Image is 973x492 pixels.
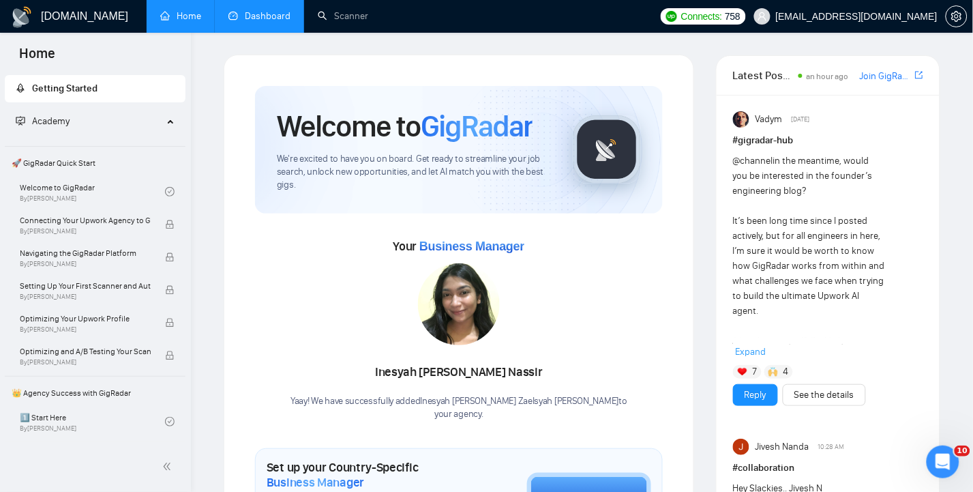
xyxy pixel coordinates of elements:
span: Getting Started [32,83,98,94]
img: 🙌 [768,367,778,377]
a: setting [946,11,968,22]
p: your agency . [290,408,627,421]
a: homeHome [160,10,201,22]
span: Home [8,44,66,72]
span: Navigating the GigRadar Platform [20,246,151,260]
span: rocket [16,83,25,93]
span: user [758,12,767,21]
span: check-circle [165,187,175,197]
a: See the details [794,388,854,403]
span: check-circle [165,417,175,426]
h1: # gigradar-hub [733,133,923,148]
span: Optimizing and A/B Testing Your Scanner for Better Results [20,345,151,358]
span: Vadym [755,112,783,127]
a: Reply [745,388,766,403]
span: Academy [32,115,70,127]
img: ❤️ [738,367,747,377]
span: lock [165,318,175,328]
span: Optimizing Your Upwork Profile [20,312,151,325]
span: By [PERSON_NAME] [20,358,151,366]
span: Business Manager [419,240,524,253]
span: 👑 Agency Success with GigRadar [6,379,184,407]
a: Welcome to GigRadarBy[PERSON_NAME] [20,177,165,207]
span: Business Manager [267,475,364,490]
div: Inesyah [PERSON_NAME] Nassir [290,361,627,384]
span: 758 [725,9,740,24]
span: 4 [783,365,789,379]
img: upwork-logo.png [666,11,677,22]
div: Yaay! We have successfully added Inesyah [PERSON_NAME] Zaelsyah [PERSON_NAME] to [290,395,627,421]
img: Vadym [733,111,749,128]
span: Connecting Your Upwork Agency to GigRadar [20,214,151,227]
span: Latest Posts from the GigRadar Community [733,67,794,84]
button: setting [946,5,968,27]
span: By [PERSON_NAME] [20,293,151,301]
span: [DATE] [792,113,810,126]
h1: Set up your Country-Specific [267,460,459,490]
span: By [PERSON_NAME] [20,325,151,334]
iframe: Intercom live chat [927,446,959,478]
span: 🚀 GigRadar Quick Start [6,149,184,177]
img: Jivesh Nanda [733,439,749,455]
span: 10 [955,446,970,457]
a: export [915,69,923,82]
a: dashboardDashboard [228,10,290,22]
span: lock [165,285,175,295]
img: logo [11,6,33,28]
img: gigradar-logo.png [573,115,641,184]
button: See the details [783,384,866,406]
li: Getting Started [5,75,185,102]
span: Your [393,239,525,254]
span: Expand [736,346,766,358]
a: 1️⃣ Start HereBy[PERSON_NAME] [20,407,165,437]
span: GigRadar [421,108,533,145]
span: double-left [162,460,176,474]
span: lock [165,220,175,229]
span: We're excited to have you on board. Get ready to streamline your job search, unlock new opportuni... [277,153,551,192]
span: By [PERSON_NAME] [20,227,151,235]
span: Connects: [681,9,722,24]
span: an hour ago [807,72,849,81]
span: lock [165,351,175,360]
img: 1699259105796-IMG-20231029-WA0010.jpg [418,263,500,345]
span: Jivesh Nanda [755,439,809,454]
button: Reply [733,384,778,406]
span: 10:28 AM [818,441,845,453]
span: Setting Up Your First Scanner and Auto-Bidder [20,279,151,293]
a: Join GigRadar Slack Community [860,69,912,84]
span: @channel [733,155,773,167]
h1: Welcome to [277,108,533,145]
span: lock [165,252,175,262]
h1: # collaboration [733,461,923,476]
a: searchScanner [318,10,368,22]
span: export [915,70,923,81]
span: fund-projection-screen [16,116,25,126]
span: By [PERSON_NAME] [20,260,151,268]
span: Academy [16,115,70,127]
span: setting [946,11,967,22]
span: 7 [752,365,757,379]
